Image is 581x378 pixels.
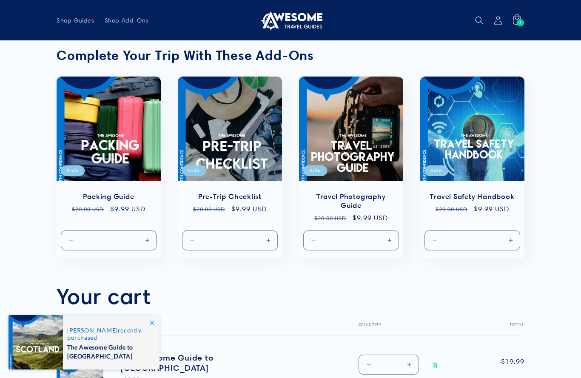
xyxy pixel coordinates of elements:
[459,230,487,250] input: Quantity for Default Title
[57,322,337,335] th: Product
[51,11,100,29] a: Shop Guides
[95,230,123,250] input: Quantity for Default Title
[67,341,151,361] span: The Awesome Guide to [GEOGRAPHIC_DATA]
[308,192,395,210] a: Travel Photography Guide
[216,230,244,250] input: Quantity for Default Title
[57,77,524,259] ul: Slider
[65,192,152,201] a: Packing Guide
[256,7,326,34] a: Awesome Travel Guides
[429,192,516,201] a: Travel Safety Handbook
[57,17,94,24] span: Shop Guides
[337,322,473,335] th: Quantity
[67,327,118,334] span: [PERSON_NAME]
[120,352,248,373] a: The Awesome Guide to [GEOGRAPHIC_DATA]
[378,355,399,375] input: Quantity for The Awesome Guide to Scotland
[473,322,524,335] th: Total
[67,327,151,341] span: recently purchased
[186,192,273,201] a: Pre-Trip Checklist
[259,10,322,31] img: Awesome Travel Guides
[427,355,442,376] a: Remove The Awesome Guide to Scotland
[100,11,154,29] a: Shop Add-Ons
[490,357,524,367] span: $19.99
[338,230,365,250] input: Quantity for Default Title
[105,17,148,24] span: Shop Add-Ons
[519,19,522,26] span: 1
[470,11,489,30] summary: Search
[57,282,151,310] h1: Your cart
[57,47,314,63] strong: Complete Your Trip With These Add-Ons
